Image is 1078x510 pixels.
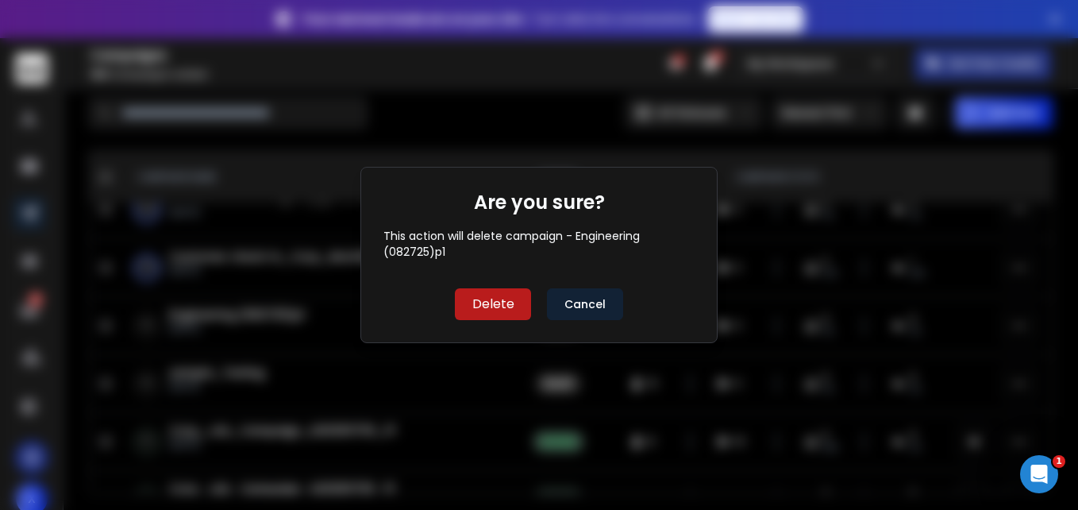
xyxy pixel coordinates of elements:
[1053,455,1065,468] span: 1
[455,288,531,320] button: Delete
[547,288,623,320] button: Cancel
[1020,455,1058,493] iframe: Intercom live chat
[383,228,695,260] div: This action will delete campaign - Engineering (082725)p1
[474,190,605,215] h1: Are you sure?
